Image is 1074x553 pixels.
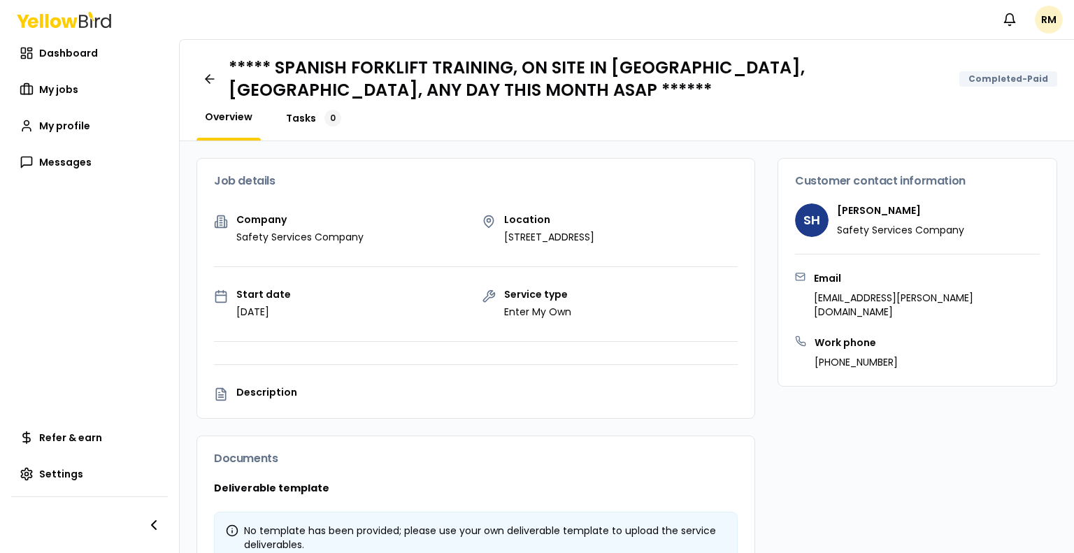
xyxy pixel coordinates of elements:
h3: Email [814,271,1040,285]
h3: Work phone [815,336,898,350]
span: Tasks [286,111,316,125]
span: Dashboard [39,46,98,60]
div: No template has been provided; please use your own deliverable template to upload the service del... [226,524,726,552]
p: Enter My Own [504,305,571,319]
p: Location [504,215,594,224]
a: My jobs [11,76,168,103]
span: Messages [39,155,92,169]
div: Completed-Paid [959,71,1057,87]
p: Safety Services Company [837,223,964,237]
p: Company [236,215,364,224]
a: My profile [11,112,168,140]
a: Refer & earn [11,424,168,452]
a: Settings [11,460,168,488]
a: Overview [196,110,261,124]
h3: Documents [214,453,738,464]
span: SH [795,203,829,237]
p: [EMAIL_ADDRESS][PERSON_NAME][DOMAIN_NAME] [814,291,1040,319]
a: Messages [11,148,168,176]
p: [DATE] [236,305,291,319]
p: [PHONE_NUMBER] [815,355,898,369]
h4: [PERSON_NAME] [837,203,964,217]
div: 0 [324,110,341,127]
h3: Deliverable template [214,481,738,495]
a: Tasks0 [278,110,350,127]
span: Overview [205,110,252,124]
span: My profile [39,119,90,133]
span: Refer & earn [39,431,102,445]
span: RM [1035,6,1063,34]
a: Dashboard [11,39,168,67]
h3: Customer contact information [795,175,1040,187]
p: Service type [504,289,571,299]
h3: Job details [214,175,738,187]
h1: ***** SPANISH FORKLIFT TRAINING, ON SITE IN [GEOGRAPHIC_DATA], [GEOGRAPHIC_DATA], ANY DAY THIS MO... [229,57,948,101]
p: [STREET_ADDRESS] [504,230,594,244]
span: My jobs [39,82,78,96]
span: Settings [39,467,83,481]
p: Safety Services Company [236,230,364,244]
p: Start date [236,289,291,299]
p: Description [236,387,738,397]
